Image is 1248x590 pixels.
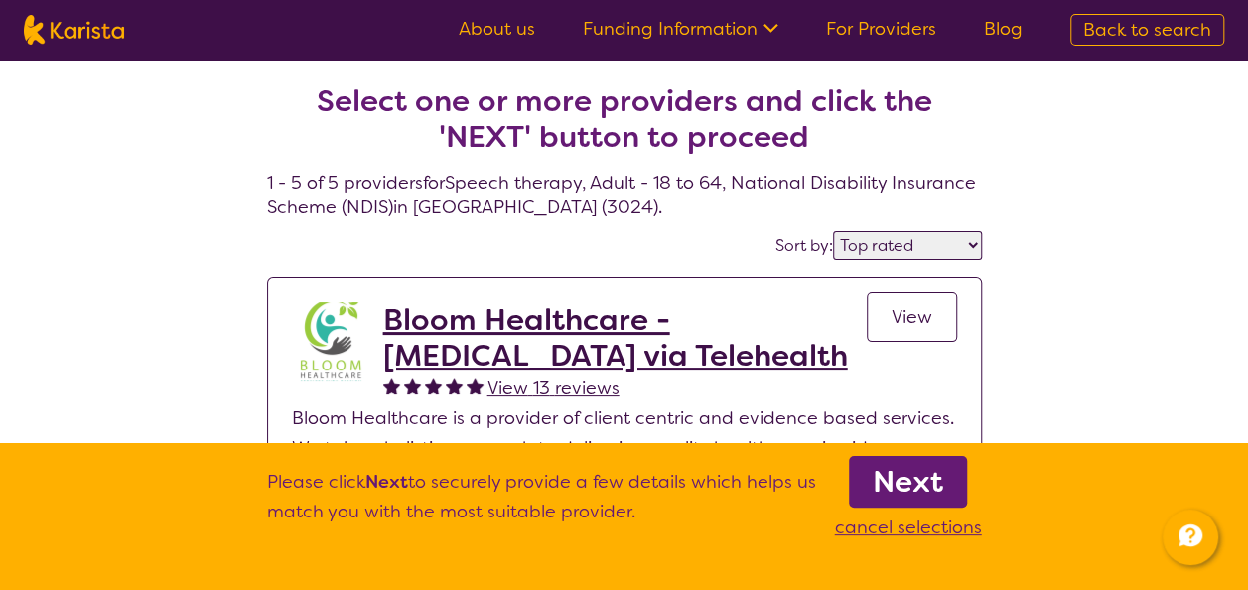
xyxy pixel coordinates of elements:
[446,377,463,394] img: fullstar
[292,302,371,381] img: zwiibkx12ktnkwfsqv1p.jpg
[267,467,816,542] p: Please click to securely provide a few details which helps us match you with the most suitable pr...
[383,377,400,394] img: fullstar
[487,373,620,403] a: View 13 reviews
[867,292,957,342] a: View
[365,470,408,494] b: Next
[775,235,833,256] label: Sort by:
[583,17,778,41] a: Funding Information
[267,36,982,219] h4: 1 - 5 of 5 providers for Speech therapy , Adult - 18 to 64 , National Disability Insurance Scheme...
[1163,510,1218,565] button: Channel Menu
[292,403,957,463] p: Bloom Healthcare is a provider of client centric and evidence based services. We take a holistic ...
[835,513,982,542] p: cancel selections
[383,302,867,373] a: Bloom Healthcare - [MEDICAL_DATA] via Telehealth
[459,17,535,41] a: About us
[984,17,1023,41] a: Blog
[826,17,936,41] a: For Providers
[425,377,442,394] img: fullstar
[24,15,124,45] img: Karista logo
[849,456,967,508] a: Next
[487,376,620,400] span: View 13 reviews
[404,377,421,394] img: fullstar
[467,377,484,394] img: fullstar
[291,83,958,155] h2: Select one or more providers and click the 'NEXT' button to proceed
[873,462,943,502] b: Next
[1083,18,1211,42] span: Back to search
[1070,14,1224,46] a: Back to search
[892,305,932,329] span: View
